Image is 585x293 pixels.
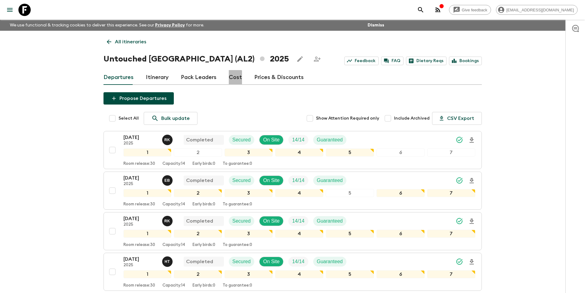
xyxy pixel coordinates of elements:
a: Bookings [449,57,482,65]
div: Trip Fill [288,257,308,267]
div: 3 [224,230,273,238]
span: Select All [119,115,139,121]
p: Early birds: 0 [193,283,215,288]
div: 7 [427,230,475,238]
button: menu [4,4,16,16]
p: Bulk update [161,115,190,122]
p: Room release: 30 [123,243,155,247]
span: Robert Kaca [162,137,174,141]
p: All itineraries [115,38,146,46]
div: 3 [224,189,273,197]
p: Capacity: 14 [162,161,185,166]
div: Secured [229,257,255,267]
a: Dietary Reqs [406,57,447,65]
button: [DATE]2025Robert KacaCompletedSecuredOn SiteTrip FillGuaranteed1234567Room release:30Capacity:14E... [103,131,482,169]
div: 6 [376,148,425,156]
a: Prices & Discounts [254,70,304,85]
svg: Synced Successfully [456,177,463,184]
div: 2 [174,148,222,156]
button: Dismiss [366,21,386,30]
p: [DATE] [123,134,157,141]
button: CSV Export [432,112,482,125]
span: Give feedback [458,8,491,12]
div: 7 [427,270,475,278]
p: On Site [263,217,279,225]
div: 3 [224,148,273,156]
div: 5 [326,189,374,197]
p: [DATE] [123,215,157,222]
button: Propose Departures [103,92,174,105]
div: 2 [174,189,222,197]
p: Secured [232,136,251,144]
svg: Synced Successfully [456,136,463,144]
a: Bulk update [144,112,197,125]
p: On Site [263,177,279,184]
div: Secured [229,135,255,145]
p: Completed [186,177,213,184]
p: Room release: 30 [123,283,155,288]
h1: Untouched [GEOGRAPHIC_DATA] (AL2) 2025 [103,53,289,65]
p: Completed [186,136,213,144]
p: Room release: 30 [123,202,155,207]
div: Secured [229,176,255,185]
button: [DATE]2025Robert KacaCompletedSecuredOn SiteTrip FillGuaranteed1234567Room release:30Capacity:14E... [103,212,482,250]
span: [EMAIL_ADDRESS][DOMAIN_NAME] [503,8,577,12]
a: Privacy Policy [155,23,185,27]
div: 5 [326,230,374,238]
div: Trip Fill [288,176,308,185]
span: Heldi Turhani [162,258,174,263]
p: Capacity: 14 [162,243,185,247]
div: 6 [376,270,425,278]
svg: Download Onboarding [468,177,475,184]
p: 2025 [123,141,157,146]
p: Capacity: 14 [162,283,185,288]
div: 5 [326,270,374,278]
a: Cost [229,70,242,85]
div: 1 [123,230,172,238]
div: 4 [275,189,323,197]
p: Secured [232,177,251,184]
div: 4 [275,148,323,156]
p: 14 / 14 [292,136,304,144]
p: To guarantee: 0 [223,161,252,166]
svg: Download Onboarding [468,258,475,266]
p: On Site [263,258,279,265]
div: 3 [224,270,273,278]
div: [EMAIL_ADDRESS][DOMAIN_NAME] [496,5,578,15]
p: We use functional & tracking cookies to deliver this experience. See our for more. [7,20,207,31]
p: Secured [232,258,251,265]
a: All itineraries [103,36,150,48]
p: Secured [232,217,251,225]
p: Early birds: 0 [193,202,215,207]
p: Completed [186,258,213,265]
span: Robert Kaca [162,218,174,223]
span: Erild Balla [162,177,174,182]
p: 14 / 14 [292,177,304,184]
p: Early birds: 0 [193,161,215,166]
button: Edit this itinerary [294,53,306,65]
div: Trip Fill [288,135,308,145]
p: 14 / 14 [292,258,304,265]
div: 5 [326,148,374,156]
div: 7 [427,148,475,156]
div: On Site [259,135,283,145]
a: Departures [103,70,134,85]
div: 4 [275,230,323,238]
p: To guarantee: 0 [223,283,252,288]
div: 7 [427,189,475,197]
a: Feedback [344,57,379,65]
svg: Synced Successfully [456,258,463,265]
a: Pack Leaders [181,70,216,85]
svg: Download Onboarding [468,218,475,225]
div: 1 [123,189,172,197]
svg: Download Onboarding [468,137,475,144]
div: 1 [123,148,172,156]
div: 2 [174,230,222,238]
div: 2 [174,270,222,278]
div: On Site [259,257,283,267]
button: search adventures [415,4,427,16]
button: [DATE]2025Heldi TurhaniCompletedSecuredOn SiteTrip FillGuaranteed1234567Room release:30Capacity:1... [103,253,482,291]
p: On Site [263,136,279,144]
p: 14 / 14 [292,217,304,225]
a: Give feedback [449,5,491,15]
